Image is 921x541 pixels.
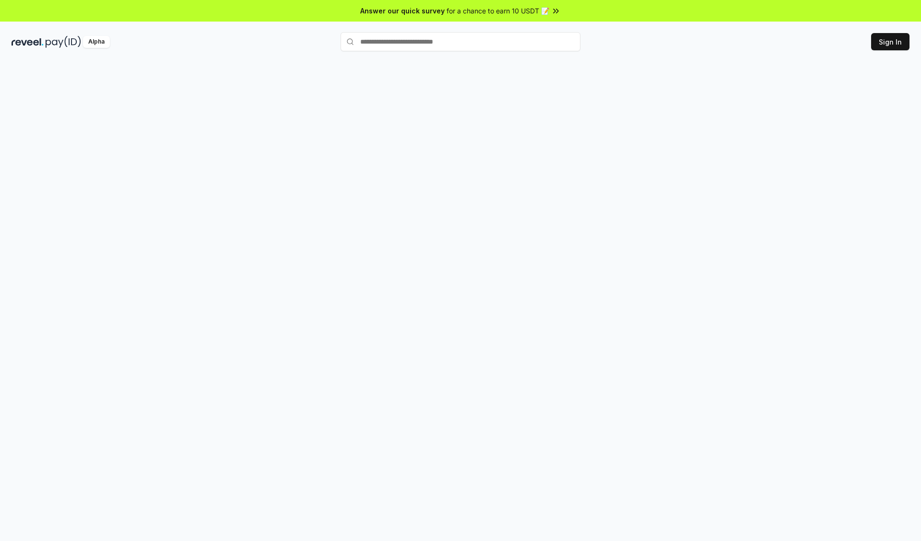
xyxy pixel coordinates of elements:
span: for a chance to earn 10 USDT 📝 [447,6,549,16]
button: Sign In [871,33,909,50]
div: Alpha [83,36,110,48]
img: pay_id [46,36,81,48]
img: reveel_dark [12,36,44,48]
span: Answer our quick survey [360,6,445,16]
